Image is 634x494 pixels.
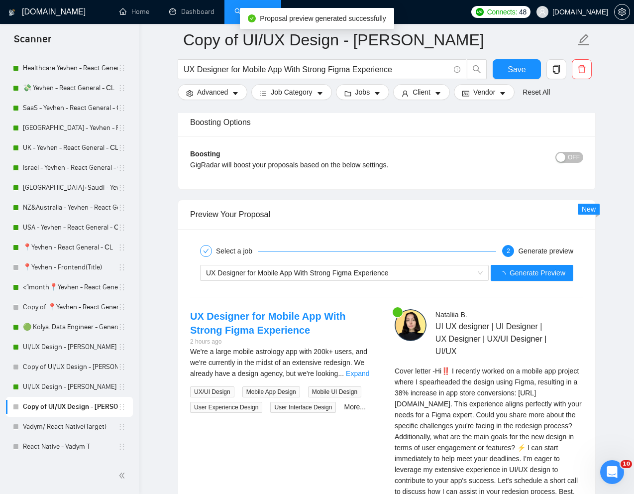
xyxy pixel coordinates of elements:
[23,397,118,417] a: Copy of UI/UX Design - [PERSON_NAME]
[118,283,126,291] span: holder
[118,104,126,112] span: holder
[518,245,573,257] div: Generate preview
[614,8,630,16] a: setting
[395,309,426,341] img: c1ixEsac-c9lISHIljfOZb0cuN6GzZ3rBcBW2x-jvLrB-_RACOkU1mWXgI6n74LgRV
[507,247,510,254] span: 2
[23,78,118,98] a: 💸 Yevhen - React General - СL
[118,84,126,92] span: holder
[6,277,133,297] li: <1month📍Yevhen - React General - СL
[434,90,441,97] span: caret-down
[6,218,133,238] li: USA - Yevhen - React General - СL
[8,4,15,20] img: logo
[491,265,573,281] button: Generate Preview
[190,108,583,136] div: Boosting Options
[473,87,495,98] span: Vendor
[190,150,220,158] b: Boosting
[338,370,344,377] span: ...
[393,84,450,100] button: userClientcaret-down
[467,65,486,74] span: search
[6,377,133,397] li: UI/UX Design - Natalia
[6,78,133,98] li: 💸 Yevhen - React General - СL
[467,59,487,79] button: search
[23,437,118,457] a: React Native - Vadym T
[336,84,390,100] button: folderJobscaret-down
[23,317,118,337] a: 🟢 Kolya. Data Engineer - General
[6,437,133,457] li: React Native - Vadym T
[178,84,247,100] button: settingAdvancedcaret-down
[6,58,133,78] li: Healthcare Yevhen - React General - СL
[118,343,126,351] span: holder
[487,6,517,17] span: Connects:
[493,59,541,79] button: Save
[510,267,565,278] span: Generate Preview
[476,8,484,16] img: upwork-logo.png
[186,90,193,97] span: setting
[6,158,133,178] li: Israel - Yevhen - React General - СL
[118,244,126,251] span: holder
[23,158,118,178] a: Israel - Yevhen - React General - СL
[23,178,118,198] a: [GEOGRAPHIC_DATA]+Saudi - Yevhen - React General - СL
[190,346,379,379] div: We're a large mobile astrology app with 200k+ users, and we're currently in the midst of an exten...
[6,357,133,377] li: Copy of UI/UX Design - Mariana Derevianko
[6,198,133,218] li: NZ&Australia - Yevhen - React General - СL
[546,59,566,79] button: copy
[216,245,258,257] div: Select a job
[206,269,389,277] span: UX Designer for Mobile App With Strong Figma Experience
[260,90,267,97] span: bars
[462,90,469,97] span: idcard
[118,184,126,192] span: holder
[118,64,126,72] span: holder
[600,460,624,484] iframe: Intercom live chat
[271,87,312,98] span: Job Category
[577,33,590,46] span: edit
[118,124,126,132] span: holder
[23,58,118,78] a: Healthcare Yevhen - React General - СL
[346,370,369,377] a: Expand
[6,98,133,118] li: SaaS - Yevhen - React General - СL
[499,90,506,97] span: caret-down
[582,205,596,213] span: New
[190,337,379,347] div: 2 hours ago
[23,218,118,238] a: USA - Yevhen - React General - СL
[454,84,515,100] button: idcardVendorcaret-down
[508,63,526,76] span: Save
[6,32,59,53] span: Scanner
[183,27,575,52] input: Scanner name...
[169,7,214,16] a: dashboardDashboard
[435,320,554,358] span: UI UX designer | UI Designer | UX Designer | UX/UI Designer | UI/UX
[118,403,126,411] span: holder
[519,6,527,17] span: 48
[118,303,126,311] span: holder
[118,423,126,431] span: holder
[621,460,632,468] span: 10
[568,152,580,163] span: OFF
[248,14,256,22] span: check-circle
[232,90,239,97] span: caret-down
[23,337,118,357] a: UI/UX Design - [PERSON_NAME]
[23,297,118,317] a: Copy of 📍Yevhen - React General - СL
[572,65,591,74] span: delete
[614,4,630,20] button: setting
[6,138,133,158] li: UK - Yevhen - React General - СL
[6,397,133,417] li: Copy of UI/UX Design - Natalia
[413,87,430,98] span: Client
[23,138,118,158] a: UK - Yevhen - React General - СL
[251,84,331,100] button: barsJob Categorycaret-down
[234,7,271,16] a: searchScanner
[203,248,209,254] span: check
[6,297,133,317] li: Copy of 📍Yevhen - React General - СL
[118,363,126,371] span: holder
[118,443,126,451] span: holder
[23,118,118,138] a: [GEOGRAPHIC_DATA] - Yevhen - React General - СL
[374,90,381,97] span: caret-down
[344,90,351,97] span: folder
[355,87,370,98] span: Jobs
[118,471,128,481] span: double-left
[190,311,345,336] a: UX Designer for Mobile App With Strong Figma Experience
[547,65,566,74] span: copy
[402,90,409,97] span: user
[6,238,133,257] li: 📍Yevhen - React General - СL
[23,198,118,218] a: NZ&Australia - Yevhen - React General - СL
[190,159,485,170] div: GigRadar will boost your proposals based on the below settings.
[118,204,126,212] span: holder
